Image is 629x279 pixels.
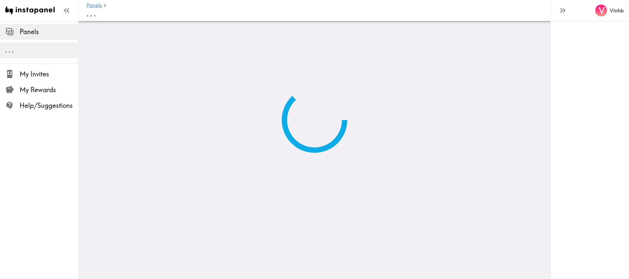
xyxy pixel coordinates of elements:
[9,46,10,54] span: .
[599,5,605,16] span: V
[94,9,96,18] span: .
[610,7,624,14] h6: Vinhb
[20,27,78,36] span: Panels
[12,46,14,54] span: .
[20,101,78,110] span: Help/Suggestions
[86,9,89,18] span: .
[20,70,78,79] span: My Invites
[90,9,92,18] span: .
[20,85,78,94] span: My Rewards
[86,3,102,9] a: Panels
[5,46,7,54] span: .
